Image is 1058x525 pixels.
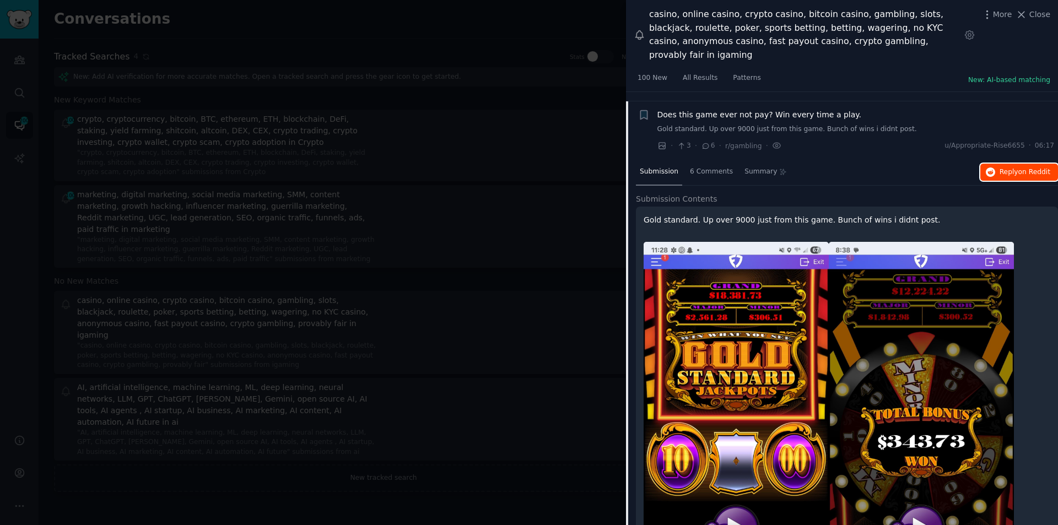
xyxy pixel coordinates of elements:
[671,140,673,151] span: ·
[1018,168,1050,176] span: on Reddit
[968,75,1050,85] button: New: AI-based matching
[690,167,733,177] span: 6 Comments
[725,142,762,150] span: r/gambling
[683,73,717,83] span: All Results
[634,69,671,92] a: 100 New
[993,9,1012,20] span: More
[1016,9,1050,20] button: Close
[1029,141,1031,151] span: ·
[944,141,1025,151] span: u/Appropriate-Rise6655
[638,73,667,83] span: 100 New
[981,9,1012,20] button: More
[649,8,960,62] div: casino, online casino, crypto casino, bitcoin casino, gambling, slots, blackjack, roulette, poker...
[695,140,697,151] span: ·
[677,141,690,151] span: 3
[679,69,721,92] a: All Results
[744,167,777,177] span: Summary
[657,109,862,121] a: Does this game ever not pay? Win every time a play.
[765,140,768,151] span: ·
[729,69,764,92] a: Patterns
[701,141,715,151] span: 6
[657,125,1055,134] a: Gold standard. Up over 9000 just from this game. Bunch of wins i didnt post.
[733,73,760,83] span: Patterns
[640,167,678,177] span: Submission
[980,164,1058,181] button: Replyon Reddit
[636,193,717,205] span: Submission Contents
[1035,141,1054,151] span: 06:17
[719,140,721,151] span: ·
[1000,167,1050,177] span: Reply
[644,214,1050,226] p: Gold standard. Up over 9000 just from this game. Bunch of wins i didnt post.
[1029,9,1050,20] span: Close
